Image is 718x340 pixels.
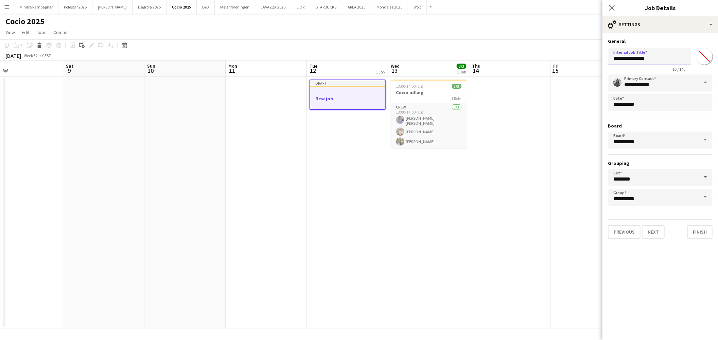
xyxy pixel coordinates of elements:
button: L'OR [291,0,310,14]
button: Mindre kampagner [14,0,58,14]
span: Fri [553,63,559,69]
div: CEST [42,53,51,58]
div: 1 Job [376,69,385,74]
h1: Cocio 2025 [5,16,45,27]
span: Sun [147,63,155,69]
button: LAVAZZA 2025 [255,0,291,14]
button: BYD [197,0,215,14]
span: 3/3 [452,84,461,89]
span: 14 [471,67,480,74]
a: Edit [19,28,32,37]
app-card-role: Crew3/313:00-14:00 (1h)[PERSON_NAME] [PERSON_NAME][PERSON_NAME][PERSON_NAME] [391,103,467,148]
span: Comms [53,29,69,35]
span: 3/3 [457,64,466,69]
span: 10 [146,67,155,74]
span: Tue [310,63,317,69]
span: Mon [228,63,237,69]
button: ARLA 2025 [342,0,371,14]
button: Next [642,225,665,239]
div: 1 Job [457,69,466,74]
span: 11 [227,67,237,74]
button: Cocio 2025 [167,0,197,14]
span: 15 / 140 [667,67,691,72]
span: Edit [22,29,30,35]
span: View [5,29,15,35]
button: Mejeriforeningen [215,0,255,14]
app-job-card: DraftNew job [310,80,386,110]
h3: Board [608,123,713,129]
button: Mondeléz 2025 [371,0,408,14]
span: Jobs [36,29,47,35]
div: Draft [310,80,385,86]
button: Polestar 2025 [58,0,92,14]
a: View [3,28,18,37]
button: Finish [687,225,713,239]
h3: Job Details [602,3,718,12]
a: Comms [51,28,71,37]
span: 9 [65,67,73,74]
span: Thu [472,63,480,69]
h3: New job [310,96,385,102]
span: Wed [391,63,400,69]
span: 1 Role [452,96,461,101]
button: Wolt [408,0,427,14]
span: Sat [66,63,73,69]
a: Jobs [34,28,49,37]
app-job-card: 13:00-14:00 (1h)3/3Cocio udlæg1 RoleCrew3/313:00-14:00 (1h)[PERSON_NAME] [PERSON_NAME][PERSON_NAM... [391,80,467,148]
h3: General [608,38,713,44]
button: [PERSON_NAME] [92,0,133,14]
span: Week 32 [22,53,39,58]
h3: Cocio udlæg [391,89,467,96]
button: Dagrofa 2025 [133,0,167,14]
button: STARBUCKS [310,0,342,14]
h3: Grouping [608,160,713,166]
span: 12 [309,67,317,74]
span: 13 [390,67,400,74]
div: [DATE] [5,52,21,59]
div: Settings [602,16,718,33]
span: 13:00-14:00 (1h) [396,84,424,89]
button: Previous [608,225,641,239]
span: 15 [552,67,559,74]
